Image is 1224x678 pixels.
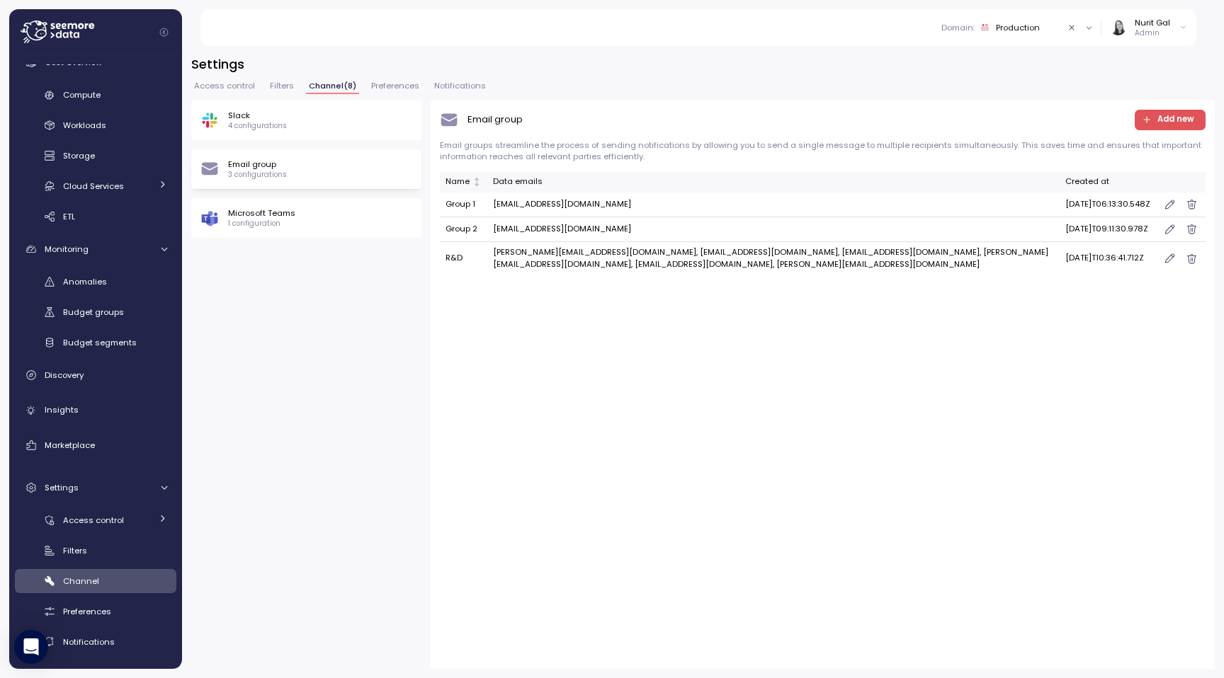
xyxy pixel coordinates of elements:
[14,630,48,664] div: Open Intercom Messenger
[1066,21,1079,34] button: Clear value
[440,217,487,242] td: Group 2
[1157,110,1194,130] span: Add new
[15,396,176,425] a: Insights
[15,84,176,107] a: Compute
[63,120,106,131] span: Workloads
[63,636,115,648] span: Notifications
[63,515,124,526] span: Access control
[487,217,1060,242] td: [EMAIL_ADDRESS][DOMAIN_NAME]
[63,575,99,587] span: Channel
[15,144,176,168] a: Storage
[228,159,287,170] p: Email group
[15,235,176,263] a: Monitoring
[15,473,176,502] a: Settings
[1135,17,1170,28] div: Nurit Gal
[45,243,89,255] span: Monitoring
[15,174,176,197] a: Cloud Services
[1060,193,1156,217] td: [DATE]T06:13:30.548Z
[228,219,295,229] p: 1 configuration
[63,306,124,318] span: Budget groups
[434,82,486,90] span: Notifications
[996,22,1040,33] div: Production
[440,193,487,217] td: Group 1
[1135,28,1170,38] p: Admin
[487,193,1060,217] td: [EMAIL_ADDRESS][DOMAIN_NAME]
[194,82,255,90] span: Access control
[63,276,107,287] span: Anomalies
[63,545,87,556] span: Filters
[15,630,176,653] a: Notifications
[472,177,482,187] div: Not sorted
[228,170,287,180] p: 3 configurations
[446,176,470,188] div: Name
[191,55,1215,73] h3: Settings
[309,82,356,90] span: Channel ( 8 )
[1111,20,1126,35] img: ACg8ocIVugc3DtI--ID6pffOeA5XcvoqExjdOmyrlhjOptQpqjom7zQ=s96-c
[63,89,101,100] span: Compute
[371,82,419,90] span: Preferences
[487,242,1060,275] td: [PERSON_NAME][EMAIL_ADDRESS][DOMAIN_NAME], [EMAIL_ADDRESS][DOMAIN_NAME], [EMAIL_ADDRESS][DOMAIN_N...
[15,301,176,324] a: Budget groups
[45,482,79,493] span: Settings
[440,172,487,193] th: NameNot sorted
[63,211,75,222] span: ETL
[15,509,176,532] a: Access control
[1065,176,1150,188] div: Created at
[440,139,1206,163] p: Email groups streamline the process of sending notifications by allowing you to send a single mes...
[155,27,173,38] button: Collapse navigation
[440,242,487,275] td: R&D
[1060,242,1156,275] td: [DATE]T10:36:41.712Z
[228,207,295,219] p: Microsoft Teams
[63,337,137,348] span: Budget segments
[228,110,287,121] p: Slack
[270,82,294,90] span: Filters
[15,361,176,389] a: Discovery
[228,121,287,131] p: 4 configurations
[15,270,176,294] a: Anomalies
[941,22,975,33] p: Domain :
[1135,110,1206,130] button: Add new
[15,114,176,137] a: Workloads
[63,180,124,192] span: Cloud Services
[15,569,176,592] a: Channel
[15,331,176,354] a: Budget segments
[15,205,176,228] a: ETL
[15,599,176,623] a: Preferences
[15,431,176,459] a: Marketplace
[45,439,95,451] span: Marketplace
[493,176,1054,188] div: Data emails
[63,150,95,161] span: Storage
[15,539,176,563] a: Filters
[45,369,84,381] span: Discovery
[63,606,111,617] span: Preferences
[45,404,79,415] span: Insights
[1060,217,1156,242] td: [DATE]T09:11:30.978Z
[467,113,523,127] p: Email group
